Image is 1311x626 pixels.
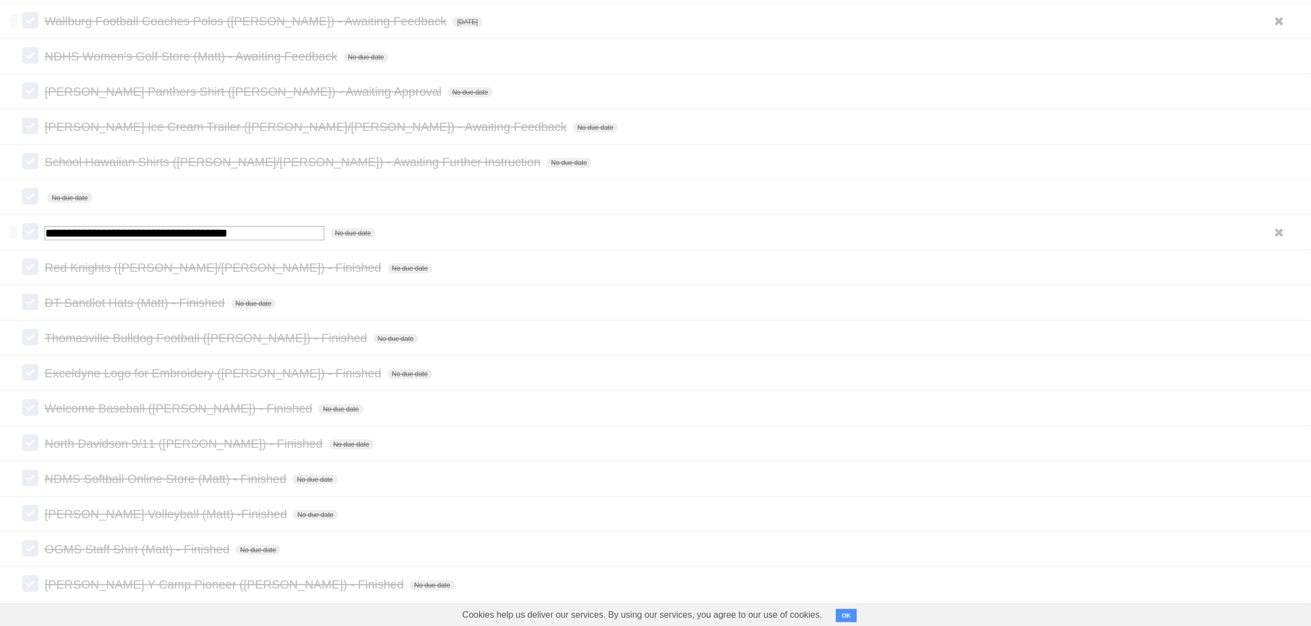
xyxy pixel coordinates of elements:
span: [PERSON_NAME] Ice Cream Trailer ([PERSON_NAME]/[PERSON_NAME]) - Awaiting Feedback [45,120,569,134]
label: Done [22,364,39,381]
span: Cookies help us deliver our services. By using our services, you agree to our use of cookies. [451,604,834,626]
label: Done [22,399,39,416]
span: No due date [573,123,618,133]
span: [PERSON_NAME] Y Camp Pioneer ([PERSON_NAME]) - Finished [45,578,406,591]
button: OK [836,609,857,622]
span: No due date [373,334,418,344]
span: No due date [547,158,591,168]
label: Done [22,83,39,99]
span: No due date [236,545,280,555]
span: NDMS Softball Online Store (Matt) - Finished [45,472,289,486]
span: No due date [293,510,338,520]
label: Done [22,188,39,205]
span: Wallburg Football Coaches Polos ([PERSON_NAME]) - Awaiting Feedback [45,14,449,28]
span: School Hawaiian Shirts ([PERSON_NAME]/[PERSON_NAME]) - Awaiting Further Instruction [45,155,543,169]
span: No due date [344,52,388,62]
span: [PERSON_NAME] Panthers Shirt ([PERSON_NAME]) - Awaiting Approval [45,85,444,98]
label: Done [22,329,39,345]
span: No due date [330,228,375,238]
label: Done [22,505,39,521]
span: No due date [47,193,92,203]
span: No due date [318,404,363,414]
span: No due date [231,299,276,309]
span: [DATE] [453,17,482,27]
span: Welcome Baseball ([PERSON_NAME]) - Finished [45,402,315,415]
label: Done [22,435,39,451]
label: Done [22,259,39,275]
label: Done [22,118,39,134]
label: Done [22,153,39,169]
label: Done [22,575,39,592]
label: Done [22,47,39,64]
label: Done [22,294,39,310]
span: No due date [329,440,373,449]
span: Thomasville Bulldog Football ([PERSON_NAME]) - Finished [45,331,370,345]
label: Done [22,540,39,557]
span: No due date [388,263,432,273]
span: No due date [388,369,432,379]
span: Red Knights ([PERSON_NAME]/[PERSON_NAME]) - Finished [45,261,384,274]
label: Done [22,470,39,486]
span: North Davidson 9/11 ([PERSON_NAME]) - Finished [45,437,325,451]
span: DT Sandlot Hats (Matt) - Finished [45,296,227,310]
span: NDHS Women's Golf Store (Matt) - Awaiting Feedback [45,50,340,63]
span: No due date [292,475,337,485]
label: Done [22,12,39,29]
span: No due date [410,580,454,590]
span: No due date [448,87,492,97]
span: OGMS Staff Shirt (Matt) - Finished [45,542,232,556]
span: [PERSON_NAME] Volleyball (Matt) -Finished [45,507,290,521]
label: Done [22,223,39,240]
span: Exceldyne Logo for Embroidery ([PERSON_NAME]) - Finished [45,366,384,380]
